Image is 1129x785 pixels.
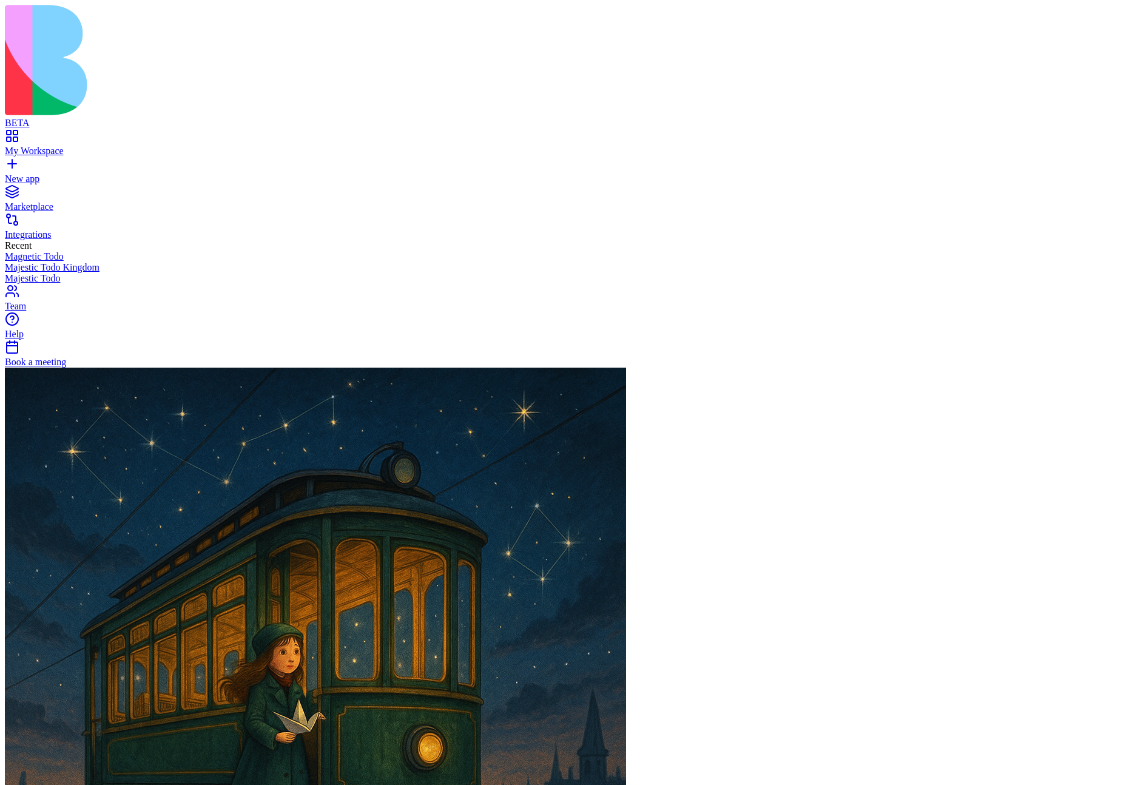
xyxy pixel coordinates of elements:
div: Help [5,329,1124,340]
div: Book a meeting [5,357,1124,368]
a: New app [5,163,1124,184]
div: BETA [5,118,1124,129]
div: Team [5,301,1124,312]
a: Team [5,290,1124,312]
a: Majestic Todo [5,273,1124,284]
img: logo [5,5,493,115]
a: Majestic Todo Kingdom [5,262,1124,273]
div: Integrations [5,229,1124,240]
div: My Workspace [5,146,1124,157]
div: Marketplace [5,201,1124,212]
span: Recent [5,240,32,251]
div: New app [5,174,1124,184]
a: Integrations [5,218,1124,240]
a: BETA [5,107,1124,129]
a: Help [5,318,1124,340]
a: Marketplace [5,190,1124,212]
a: My Workspace [5,135,1124,157]
a: Magnetic Todo [5,251,1124,262]
a: Book a meeting [5,346,1124,368]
